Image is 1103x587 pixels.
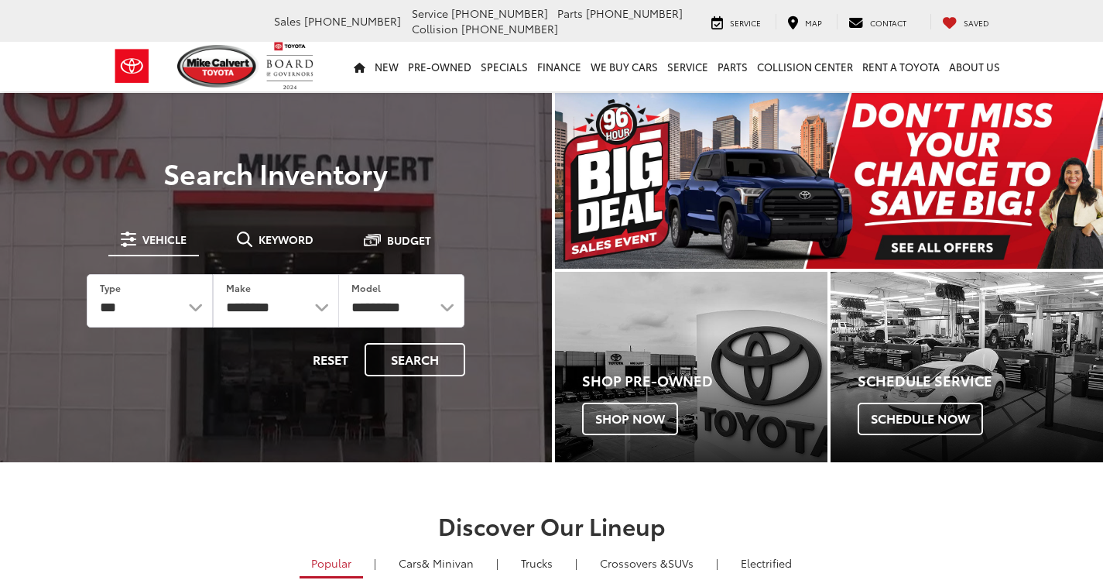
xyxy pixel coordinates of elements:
[351,281,381,294] label: Model
[103,41,161,91] img: Toyota
[858,373,1103,389] h4: Schedule Service
[304,13,401,29] span: [PHONE_NUMBER]
[555,272,827,463] a: Shop Pre-Owned Shop Now
[729,550,803,576] a: Electrified
[858,42,944,91] a: Rent a Toyota
[831,272,1103,463] a: Schedule Service Schedule Now
[730,17,761,29] span: Service
[831,272,1103,463] div: Toyota
[837,14,918,29] a: Contact
[713,42,752,91] a: Parts
[412,5,448,21] span: Service
[476,42,533,91] a: Specials
[65,157,487,188] h3: Search Inventory
[805,17,822,29] span: Map
[387,235,431,245] span: Budget
[100,281,121,294] label: Type
[370,42,403,91] a: New
[752,42,858,91] a: Collision Center
[582,373,827,389] h4: Shop Pre-Owned
[403,42,476,91] a: Pre-Owned
[461,21,558,36] span: [PHONE_NUMBER]
[964,17,989,29] span: Saved
[412,21,458,36] span: Collision
[700,14,772,29] a: Service
[422,555,474,571] span: & Minivan
[509,550,564,576] a: Trucks
[300,343,361,376] button: Reset
[274,13,301,29] span: Sales
[111,513,993,538] h2: Discover Our Lineup
[555,272,827,463] div: Toyota
[712,555,722,571] li: |
[600,555,668,571] span: Crossovers &
[177,45,259,88] img: Mike Calvert Toyota
[451,5,548,21] span: [PHONE_NUMBER]
[870,17,906,29] span: Contact
[300,550,363,578] a: Popular
[586,5,683,21] span: [PHONE_NUMBER]
[776,14,834,29] a: Map
[259,234,313,245] span: Keyword
[571,555,581,571] li: |
[492,555,502,571] li: |
[930,14,1001,29] a: My Saved Vehicles
[557,5,583,21] span: Parts
[944,42,1005,91] a: About Us
[349,42,370,91] a: Home
[226,281,251,294] label: Make
[370,555,380,571] li: |
[858,403,983,435] span: Schedule Now
[663,42,713,91] a: Service
[582,403,678,435] span: Shop Now
[387,550,485,576] a: Cars
[586,42,663,91] a: WE BUY CARS
[142,234,187,245] span: Vehicle
[365,343,465,376] button: Search
[588,550,705,576] a: SUVs
[533,42,586,91] a: Finance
